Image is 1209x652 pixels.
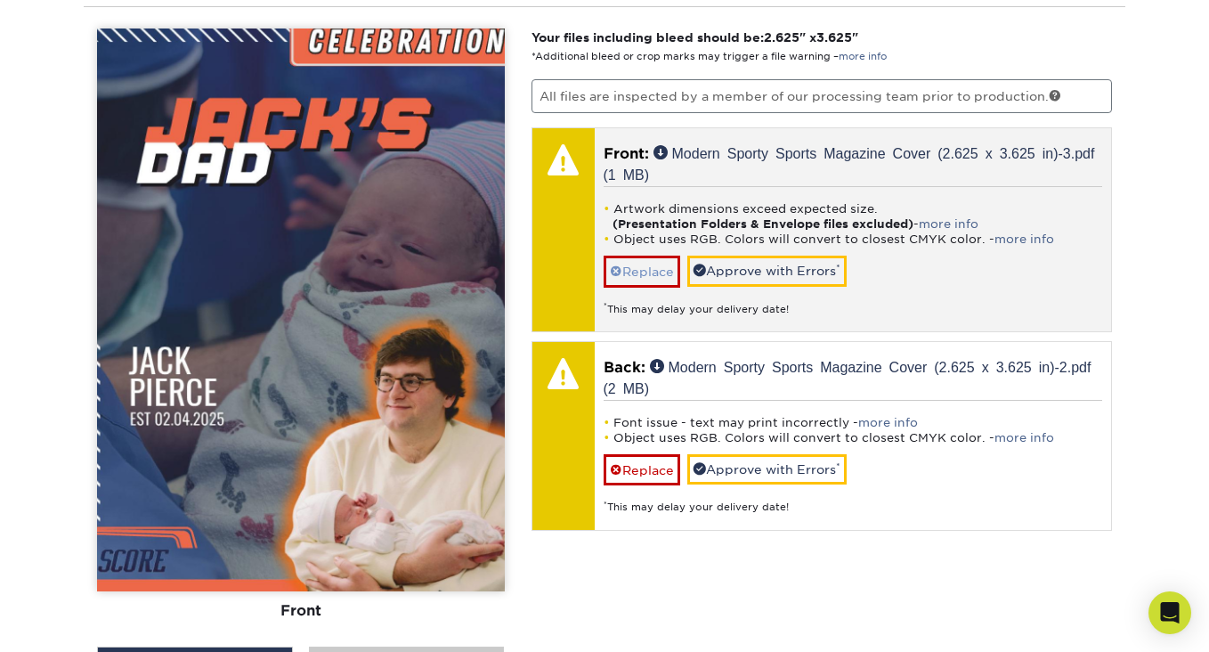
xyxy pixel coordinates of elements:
a: Approve with Errors* [687,256,847,286]
li: Artwork dimensions exceed expected size. - [604,201,1103,232]
div: Front [97,591,505,631]
span: 2.625 [764,30,799,45]
li: Object uses RGB. Colors will convert to closest CMYK color. - [604,430,1103,445]
p: All files are inspected by a member of our processing team prior to production. [531,79,1113,113]
span: 3.625 [816,30,852,45]
a: more info [994,431,1054,444]
a: Modern Sporty Sports Magazine Cover (2.625 x 3.625 in)-3.pdf (1 MB) [604,145,1095,181]
a: Approve with Errors* [687,454,847,485]
a: more info [858,416,918,429]
a: more info [994,232,1054,246]
strong: (Presentation Folders & Envelope files excluded) [613,217,913,231]
a: more info [839,51,887,62]
a: Replace [604,454,680,485]
a: Modern Sporty Sports Magazine Cover (2.625 x 3.625 in)-2.pdf (2 MB) [604,359,1091,395]
div: Open Intercom Messenger [1148,591,1191,634]
span: Front: [604,145,649,162]
li: Font issue - text may print incorrectly - [604,415,1103,430]
div: This may delay your delivery date! [604,485,1103,515]
div: This may delay your delivery date! [604,288,1103,317]
strong: Your files including bleed should be: " x " [531,30,858,45]
a: more info [919,217,978,231]
a: Replace [604,256,680,287]
span: Back: [604,359,645,376]
iframe: Google Customer Reviews [4,598,151,646]
li: Object uses RGB. Colors will convert to closest CMYK color. - [604,232,1103,247]
small: *Additional bleed or crop marks may trigger a file warning – [531,51,887,62]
